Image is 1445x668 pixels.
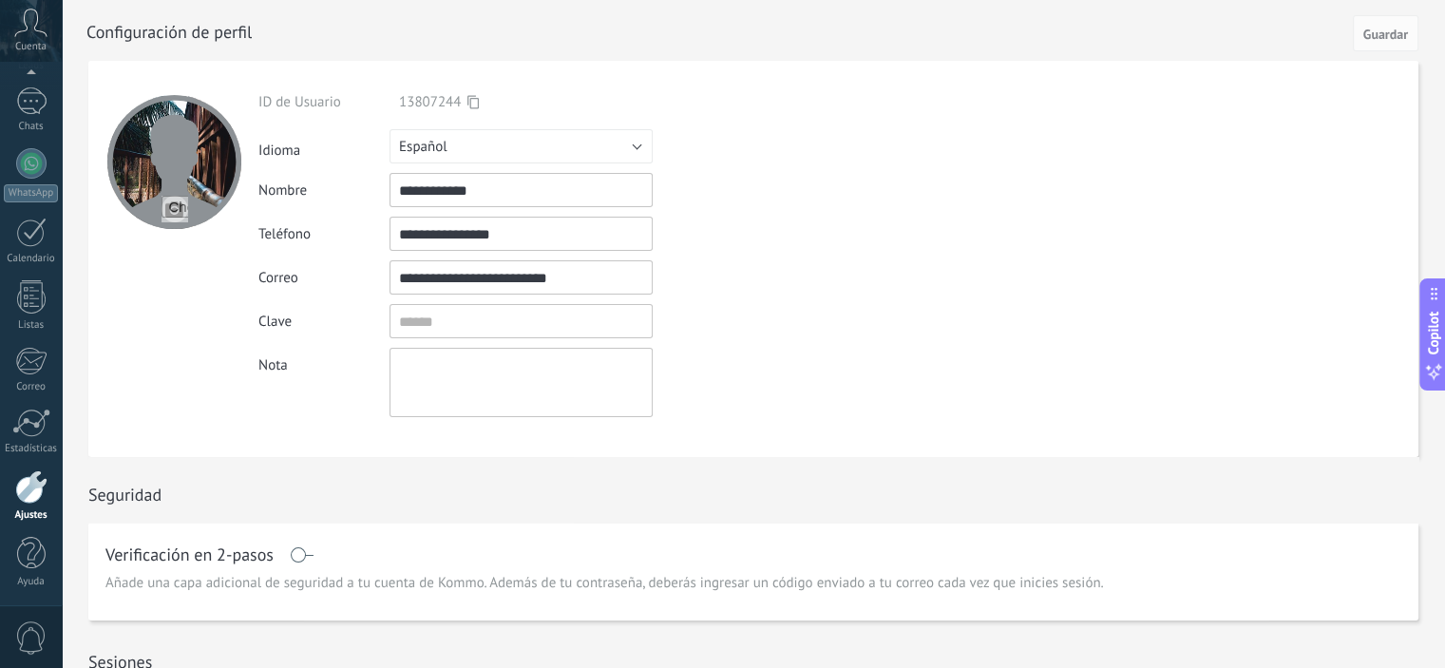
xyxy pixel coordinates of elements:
[258,313,390,331] div: Clave
[399,138,447,156] span: Español
[4,319,59,332] div: Listas
[88,484,162,506] h1: Seguridad
[258,134,390,160] div: Idioma
[258,181,390,200] div: Nombre
[258,93,390,111] div: ID de Usuario
[105,547,274,563] h1: Verificación en 2-pasos
[105,574,1104,593] span: Añade una capa adicional de seguridad a tu cuenta de Kommo. Además de tu contraseña, deberás ingr...
[4,576,59,588] div: Ayuda
[1424,311,1443,354] span: Copilot
[399,93,461,111] span: 13807244
[1353,15,1418,51] button: Guardar
[258,225,390,243] div: Teléfono
[258,348,390,374] div: Nota
[258,269,390,287] div: Correo
[4,184,58,202] div: WhatsApp
[15,41,47,53] span: Cuenta
[4,443,59,455] div: Estadísticas
[4,509,59,522] div: Ajustes
[4,253,59,265] div: Calendario
[4,121,59,133] div: Chats
[1363,28,1408,41] span: Guardar
[390,129,653,163] button: Español
[4,381,59,393] div: Correo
